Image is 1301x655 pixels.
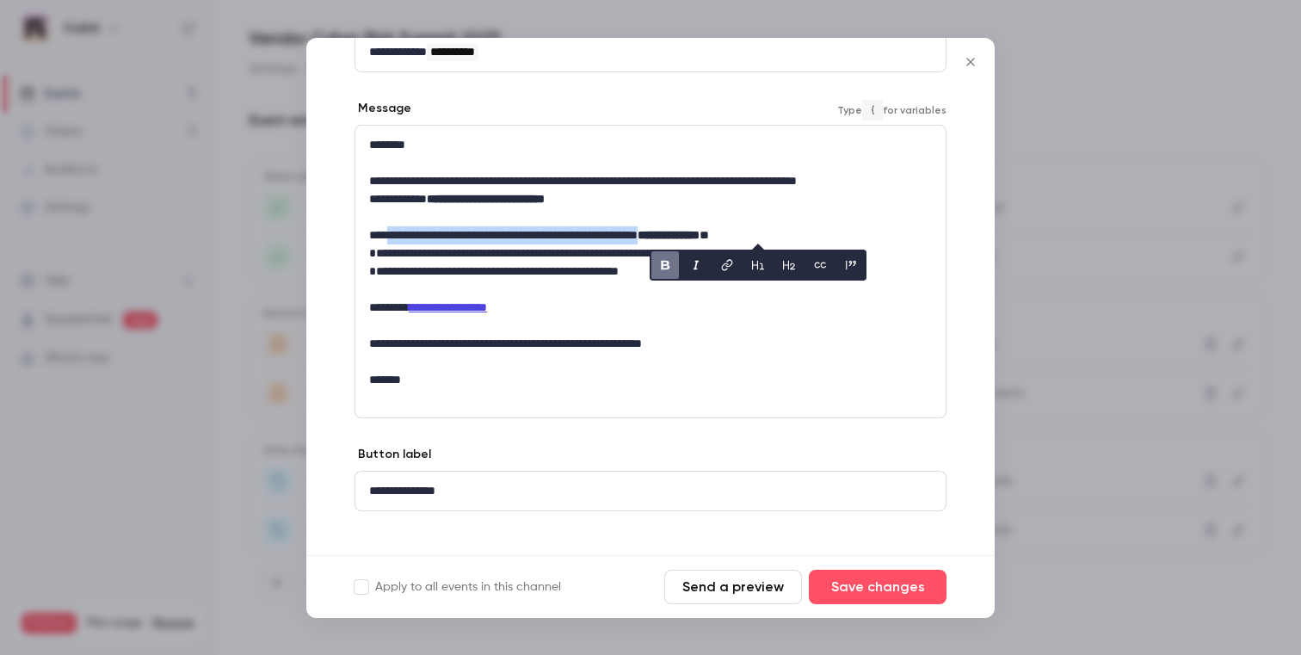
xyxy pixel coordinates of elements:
[651,251,679,279] button: bold
[862,100,883,120] code: {
[664,570,802,604] button: Send a preview
[355,100,411,117] label: Message
[953,45,988,79] button: Close
[355,578,561,596] label: Apply to all events in this channel
[809,570,946,604] button: Save changes
[682,251,710,279] button: italic
[837,251,865,279] button: blockquote
[355,126,946,417] div: editor
[355,446,431,463] label: Button label
[713,251,741,279] button: link
[355,472,946,510] div: editor
[837,100,946,120] span: Type for variables
[355,33,946,71] div: editor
